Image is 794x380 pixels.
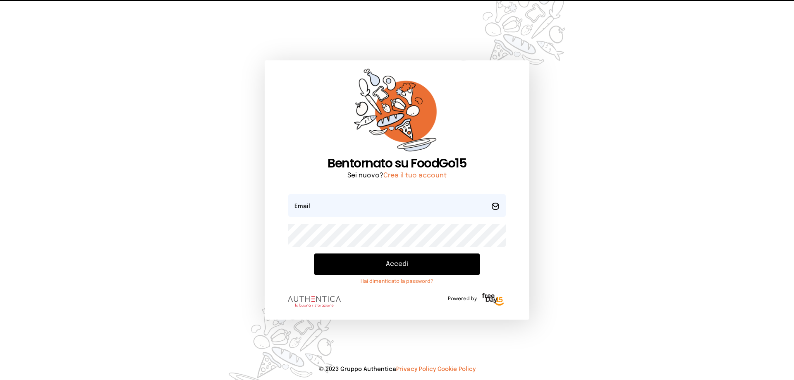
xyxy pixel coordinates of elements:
h1: Bentornato su FoodGo15 [288,156,506,171]
button: Accedi [314,253,480,275]
img: sticker-orange.65babaf.png [354,69,440,156]
img: logo.8f33a47.png [288,296,341,307]
a: Privacy Policy [396,366,436,372]
a: Cookie Policy [438,366,476,372]
p: Sei nuovo? [288,171,506,181]
p: © 2023 Gruppo Authentica [13,365,781,373]
span: Powered by [448,296,477,302]
img: logo-freeday.3e08031.png [480,292,506,308]
a: Crea il tuo account [383,172,447,179]
a: Hai dimenticato la password? [314,278,480,285]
